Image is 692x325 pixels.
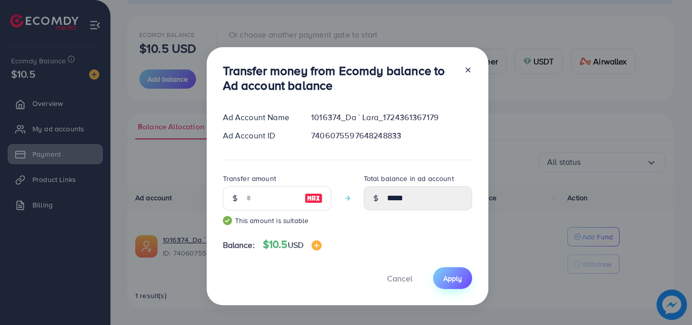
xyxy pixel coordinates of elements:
div: 7406075597648248833 [303,130,480,141]
span: Apply [443,273,462,283]
button: Apply [433,267,472,289]
h3: Transfer money from Ecomdy balance to Ad account balance [223,63,456,93]
span: Balance: [223,239,255,251]
img: image [312,240,322,250]
span: Cancel [387,273,412,284]
div: Ad Account Name [215,112,303,123]
label: Transfer amount [223,173,276,184]
button: Cancel [374,267,425,289]
img: guide [223,216,232,225]
div: Ad Account ID [215,130,303,141]
h4: $10.5 [263,238,322,251]
span: USD [288,239,303,250]
label: Total balance in ad account [364,173,454,184]
div: 1016374_Da ` Lara_1724361367179 [303,112,480,123]
small: This amount is suitable [223,215,331,226]
img: image [304,192,323,204]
